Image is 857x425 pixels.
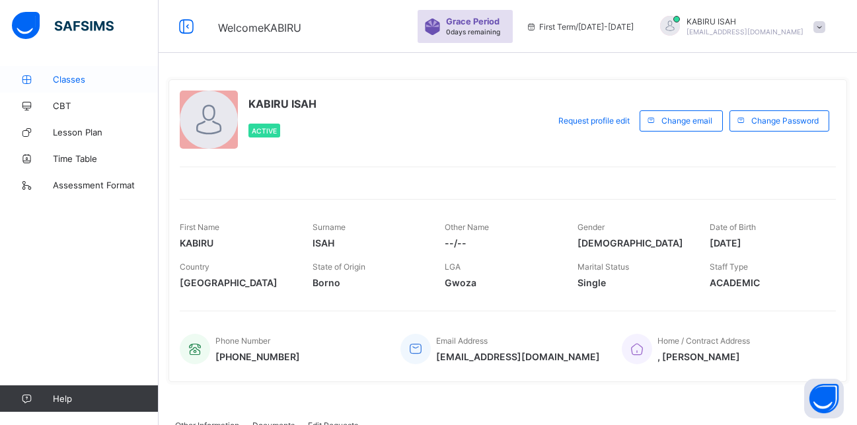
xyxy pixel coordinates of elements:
[53,127,159,137] span: Lesson Plan
[804,379,844,418] button: Open asap
[687,28,803,36] span: [EMAIL_ADDRESS][DOMAIN_NAME]
[180,237,293,249] span: KABIRU
[180,277,293,288] span: [GEOGRAPHIC_DATA]
[710,277,823,288] span: ACADEMIC
[313,237,426,249] span: ISAH
[252,127,277,135] span: Active
[751,116,819,126] span: Change Password
[578,222,605,232] span: Gender
[53,180,159,190] span: Assessment Format
[710,262,748,272] span: Staff Type
[657,351,750,362] span: , [PERSON_NAME]
[578,237,690,249] span: [DEMOGRAPHIC_DATA]
[53,153,159,164] span: Time Table
[446,28,500,36] span: 0 days remaining
[687,17,803,26] span: KABIRU ISAH
[445,222,489,232] span: Other Name
[445,237,558,249] span: --/--
[445,277,558,288] span: Gwoza
[313,222,346,232] span: Surname
[647,16,832,38] div: KABIRUISAH
[578,262,629,272] span: Marital Status
[526,22,634,32] span: session/term information
[53,393,158,404] span: Help
[445,262,461,272] span: LGA
[710,222,756,232] span: Date of Birth
[218,21,301,34] span: Welcome KABIRU
[180,262,209,272] span: Country
[313,277,426,288] span: Borno
[248,97,317,110] span: KABIRU ISAH
[180,222,219,232] span: First Name
[215,351,300,362] span: [PHONE_NUMBER]
[558,116,630,126] span: Request profile edit
[215,336,270,346] span: Phone Number
[12,12,114,40] img: safsims
[578,277,690,288] span: Single
[53,74,159,85] span: Classes
[710,237,823,249] span: [DATE]
[313,262,365,272] span: State of Origin
[424,19,441,35] img: sticker-purple.71386a28dfed39d6af7621340158ba97.svg
[661,116,712,126] span: Change email
[53,100,159,111] span: CBT
[657,336,750,346] span: Home / Contract Address
[436,351,600,362] span: [EMAIL_ADDRESS][DOMAIN_NAME]
[446,17,500,26] span: Grace Period
[436,336,488,346] span: Email Address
